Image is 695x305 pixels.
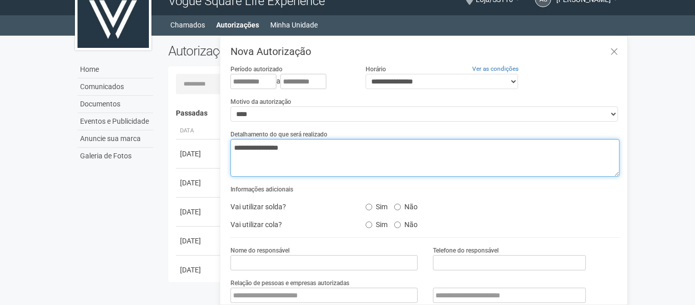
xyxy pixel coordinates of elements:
a: Eventos e Publicidade [78,113,153,130]
label: Sim [366,199,388,211]
div: Vai utilizar solda? [223,199,357,214]
h4: Passadas [176,109,613,117]
label: Informações adicionais [230,185,293,194]
a: Autorizações [216,18,259,32]
h3: Nova Autorização [230,46,620,57]
label: Motivo da autorização [230,97,291,106]
div: [DATE] [180,178,218,188]
input: Sim [366,221,372,228]
label: Sim [366,217,388,229]
a: Galeria de Fotos [78,148,153,164]
div: [DATE] [180,265,218,275]
div: [DATE] [180,236,218,246]
label: Telefone do responsável [433,246,499,255]
input: Sim [366,204,372,210]
h2: Autorizações [168,43,387,59]
label: Relação de pessoas e empresas autorizadas [230,279,349,288]
th: Data [176,123,222,140]
input: Não [394,221,401,228]
label: Período autorizado [230,65,282,74]
input: Não [394,204,401,210]
a: Ver as condições [472,65,519,72]
div: [DATE] [180,207,218,217]
a: Anuncie sua marca [78,130,153,148]
label: Detalhamento do que será realizado [230,130,327,139]
label: Não [394,217,418,229]
label: Nome do responsável [230,246,290,255]
a: Comunicados [78,78,153,96]
a: Minha Unidade [270,18,318,32]
a: Home [78,61,153,78]
label: Horário [366,65,386,74]
div: a [230,74,350,89]
a: Chamados [170,18,205,32]
label: Não [394,199,418,211]
div: Vai utilizar cola? [223,217,357,232]
div: [DATE] [180,149,218,159]
a: Documentos [78,96,153,113]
